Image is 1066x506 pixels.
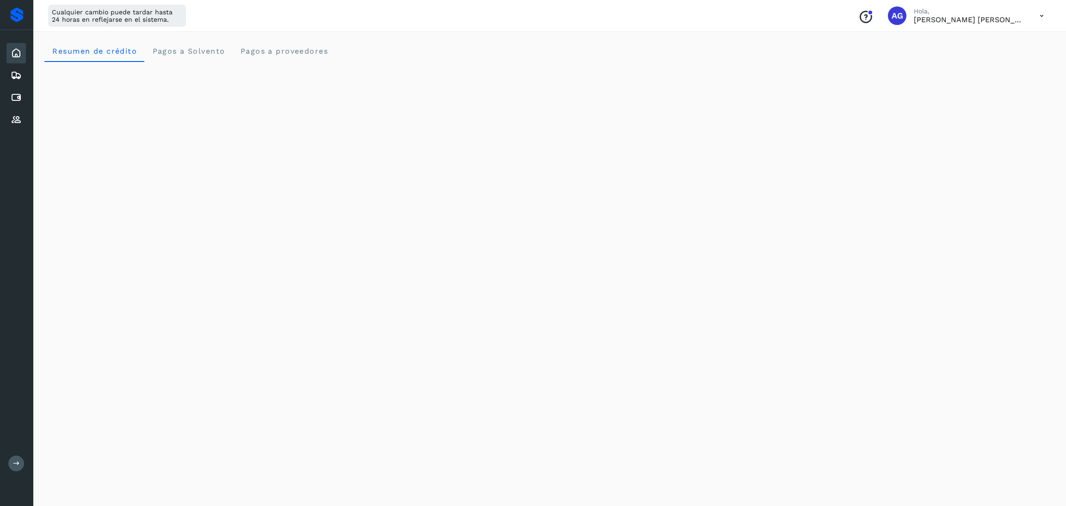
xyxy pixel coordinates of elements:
div: Proveedores [6,110,26,130]
div: Inicio [6,43,26,63]
span: Resumen de crédito [52,47,137,56]
div: Cualquier cambio puede tardar hasta 24 horas en reflejarse en el sistema. [48,5,186,27]
span: Pagos a Solvento [152,47,225,56]
span: Pagos a proveedores [240,47,328,56]
p: Abigail Gonzalez Leon [914,15,1025,24]
div: Cuentas por pagar [6,87,26,108]
div: Embarques [6,65,26,86]
p: Hola, [914,7,1025,15]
